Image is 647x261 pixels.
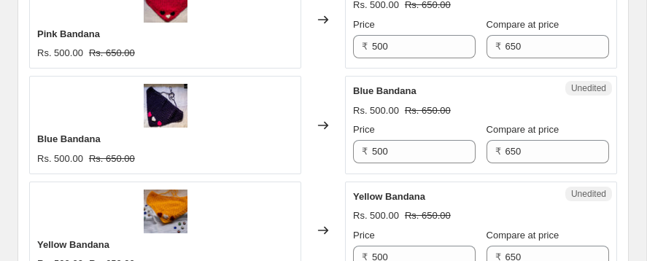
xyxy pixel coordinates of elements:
div: Rs. 500.00 [353,104,399,118]
strike: Rs. 650.00 [89,46,135,61]
strike: Rs. 650.00 [405,209,451,223]
span: ₹ [362,146,368,157]
span: ₹ [362,41,368,52]
span: Pink Bandana [37,28,100,39]
strike: Rs. 650.00 [89,152,135,166]
span: Blue Bandana [353,85,417,96]
span: Compare at price [487,124,559,135]
span: Compare at price [487,19,559,30]
img: WhatsAppImage2024-03-23at11.06.42AM_80x.jpg [144,190,187,233]
span: Blue Bandana [37,133,101,144]
span: ₹ [495,146,501,157]
span: Unedited [571,82,606,94]
span: Price [353,230,375,241]
span: Yellow Bandana [353,191,425,202]
div: Rs. 500.00 [353,209,399,223]
span: Price [353,124,375,135]
span: ₹ [495,41,501,52]
span: Price [353,19,375,30]
div: Rs. 500.00 [37,46,83,61]
strike: Rs. 650.00 [405,104,451,118]
div: Rs. 500.00 [37,152,83,166]
span: Compare at price [487,230,559,241]
span: Yellow Bandana [37,239,109,250]
img: WhatsAppImage2024-03-23at10.59.20AM_2_80x.jpg [144,84,187,128]
span: Unedited [571,188,606,200]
